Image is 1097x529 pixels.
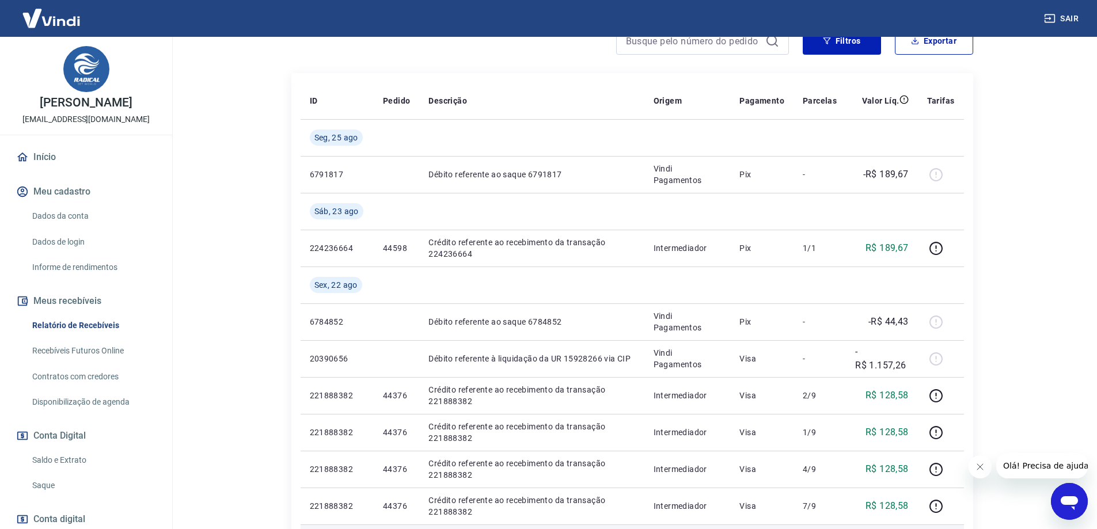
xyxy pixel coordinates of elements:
[654,427,722,438] p: Intermediador
[310,169,365,180] p: 6791817
[803,390,837,401] p: 2/9
[383,390,410,401] p: 44376
[383,95,410,106] p: Pedido
[310,463,365,475] p: 221888382
[862,95,899,106] p: Valor Líq.
[739,463,784,475] p: Visa
[383,427,410,438] p: 44376
[803,169,837,180] p: -
[739,427,784,438] p: Visa
[1051,483,1088,520] iframe: Botão para abrir a janela de mensagens
[866,499,909,513] p: R$ 128,58
[868,315,909,329] p: -R$ 44,43
[28,448,158,472] a: Saldo e Extrato
[855,345,908,372] p: -R$ 1.157,26
[428,421,635,444] p: Crédito referente ao recebimento da transação 221888382
[866,425,909,439] p: R$ 128,58
[383,500,410,512] p: 44376
[22,113,150,125] p: [EMAIL_ADDRESS][DOMAIN_NAME]
[28,365,158,389] a: Contratos com credores
[28,204,158,228] a: Dados da conta
[803,242,837,254] p: 1/1
[739,390,784,401] p: Visa
[314,132,358,143] span: Seg, 25 ago
[428,316,635,328] p: Débito referente ao saque 6784852
[28,256,158,279] a: Informe de rendimentos
[28,314,158,337] a: Relatório de Recebíveis
[803,427,837,438] p: 1/9
[383,242,410,254] p: 44598
[428,458,635,481] p: Crédito referente ao recebimento da transação 221888382
[428,169,635,180] p: Débito referente ao saque 6791817
[866,389,909,402] p: R$ 128,58
[14,144,158,170] a: Início
[654,463,722,475] p: Intermediador
[895,27,973,55] button: Exportar
[739,500,784,512] p: Visa
[40,97,132,109] p: [PERSON_NAME]
[969,455,992,478] iframe: Fechar mensagem
[739,169,784,180] p: Pix
[654,390,722,401] p: Intermediador
[654,163,722,186] p: Vindi Pagamentos
[63,46,109,92] img: 390d95a4-0b2f-43fe-8fa0-e43eda86bb40.jpeg
[654,347,722,370] p: Vindi Pagamentos
[927,95,955,106] p: Tarifas
[428,494,635,517] p: Crédito referente ao recebimento da transação 221888382
[428,237,635,260] p: Crédito referente ao recebimento da transação 224236664
[803,500,837,512] p: 7/9
[28,230,158,254] a: Dados de login
[866,462,909,476] p: R$ 128,58
[310,427,365,438] p: 221888382
[14,423,158,448] button: Conta Digital
[310,316,365,328] p: 6784852
[739,242,784,254] p: Pix
[314,205,359,217] span: Sáb, 23 ago
[803,95,837,106] p: Parcelas
[996,453,1088,478] iframe: Mensagem da empresa
[383,463,410,475] p: 44376
[626,32,761,50] input: Busque pelo número do pedido
[310,390,365,401] p: 221888382
[863,168,909,181] p: -R$ 189,67
[803,353,837,364] p: -
[28,474,158,497] a: Saque
[739,95,784,106] p: Pagamento
[310,242,365,254] p: 224236664
[654,500,722,512] p: Intermediador
[654,242,722,254] p: Intermediador
[28,339,158,363] a: Recebíveis Futuros Online
[866,241,909,255] p: R$ 189,67
[428,95,467,106] p: Descrição
[14,179,158,204] button: Meu cadastro
[1042,8,1083,29] button: Sair
[803,316,837,328] p: -
[310,353,365,364] p: 20390656
[803,463,837,475] p: 4/9
[654,310,722,333] p: Vindi Pagamentos
[14,288,158,314] button: Meus recebíveis
[314,279,358,291] span: Sex, 22 ago
[28,390,158,414] a: Disponibilização de agenda
[14,1,89,36] img: Vindi
[739,316,784,328] p: Pix
[310,95,318,106] p: ID
[739,353,784,364] p: Visa
[428,384,635,407] p: Crédito referente ao recebimento da transação 221888382
[654,95,682,106] p: Origem
[33,511,85,527] span: Conta digital
[7,8,97,17] span: Olá! Precisa de ajuda?
[803,27,881,55] button: Filtros
[428,353,635,364] p: Débito referente à liquidação da UR 15928266 via CIP
[310,500,365,512] p: 221888382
